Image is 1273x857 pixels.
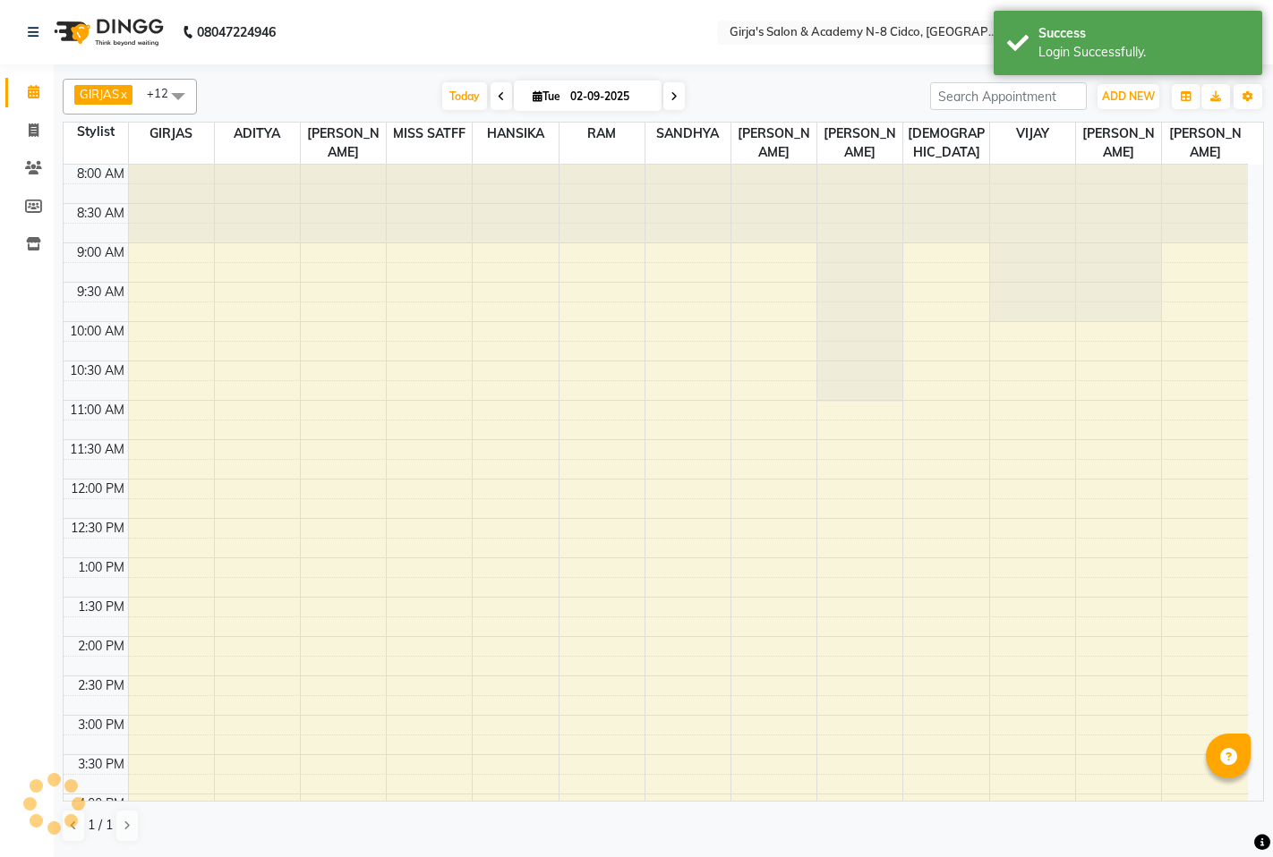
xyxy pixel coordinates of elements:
[119,87,127,101] a: x
[387,123,472,145] span: MISS SATFF
[46,7,168,57] img: logo
[88,816,113,835] span: 1 / 1
[73,165,128,183] div: 8:00 AM
[129,123,214,145] span: GIRJAS
[74,558,128,577] div: 1:00 PM
[442,82,487,110] span: Today
[565,83,654,110] input: 2025-09-02
[66,322,128,341] div: 10:00 AM
[903,123,988,164] span: [DEMOGRAPHIC_DATA]
[1102,89,1155,103] span: ADD NEW
[74,637,128,656] div: 2:00 PM
[66,440,128,459] div: 11:30 AM
[817,123,902,164] span: [PERSON_NAME]
[473,123,558,145] span: HANSIKA
[74,598,128,616] div: 1:30 PM
[1038,24,1249,43] div: Success
[73,204,128,223] div: 8:30 AM
[66,361,128,380] div: 10:30 AM
[64,123,128,141] div: Stylist
[74,676,128,695] div: 2:30 PM
[74,716,128,734] div: 3:00 PM
[1076,123,1161,164] span: [PERSON_NAME]
[67,479,128,498] div: 12:00 PM
[80,87,119,101] span: GIRJAS
[731,123,816,164] span: [PERSON_NAME]
[645,123,730,145] span: SANDHYA
[301,123,386,164] span: [PERSON_NAME]
[1162,123,1248,164] span: [PERSON_NAME]
[1038,43,1249,62] div: Login Successfully.
[67,519,128,538] div: 12:30 PM
[1098,84,1159,109] button: ADD NEW
[66,401,128,420] div: 11:00 AM
[73,283,128,301] div: 9:30 AM
[74,755,128,774] div: 3:30 PM
[74,794,128,813] div: 4:00 PM
[197,7,276,57] b: 08047224946
[528,89,565,103] span: Tue
[930,82,1087,110] input: Search Appointment
[215,123,300,145] span: ADITYA
[560,123,645,145] span: RAM
[73,243,128,262] div: 9:00 AM
[990,123,1075,145] span: VIJAY
[147,86,182,100] span: +12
